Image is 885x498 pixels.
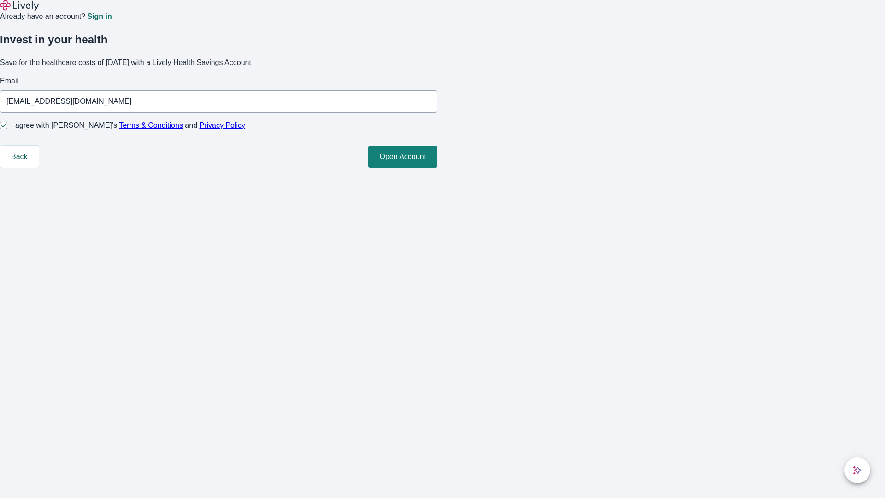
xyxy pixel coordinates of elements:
a: Sign in [87,13,112,20]
a: Terms & Conditions [119,121,183,129]
button: chat [844,457,870,483]
svg: Lively AI Assistant [853,466,862,475]
button: Open Account [368,146,437,168]
span: I agree with [PERSON_NAME]’s and [11,120,245,131]
a: Privacy Policy [200,121,246,129]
